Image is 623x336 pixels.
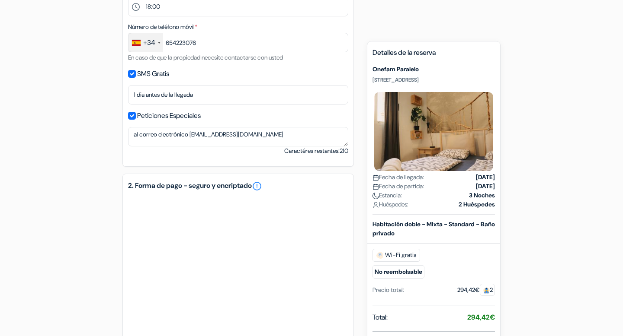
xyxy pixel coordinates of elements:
label: Peticiones Especiales [137,110,201,122]
span: Fecha de partida: [373,182,424,191]
img: free_wifi.svg [376,252,383,259]
div: Spain (España): +34 [128,33,163,52]
a: error_outline [252,181,262,191]
span: Huéspedes: [373,200,408,209]
span: Wi-Fi gratis [373,249,420,262]
small: En caso de que la propiedad necesite contactarse con usted [128,54,283,61]
h5: 2. Forma de pago - seguro y encriptado [128,181,348,191]
div: 294,42€ [457,285,495,295]
img: calendar.svg [373,174,379,181]
small: No reembolsable [373,265,424,279]
strong: 3 Noches [469,191,495,200]
label: Número de teléfono móvil [128,22,197,32]
img: user_icon.svg [373,202,379,208]
span: Fecha de llegada: [373,173,424,182]
div: Precio total: [373,285,404,295]
h5: Onefam Paralelo [373,66,495,73]
img: calendar.svg [373,184,379,190]
label: SMS Gratis [137,68,169,80]
strong: 2 Huéspedes [459,200,495,209]
strong: 294,42€ [467,313,495,322]
p: [STREET_ADDRESS] [373,76,495,83]
b: Habitación doble - Mixta - Standard - Baño privado [373,220,495,237]
div: +34 [143,38,155,48]
span: Total: [373,312,388,323]
small: Caractéres restantes: [284,146,348,155]
img: guest.svg [483,287,490,294]
strong: [DATE] [476,173,495,182]
input: 612 34 56 78 [128,33,348,52]
h5: Detalles de la reserva [373,48,495,62]
span: 210 [340,147,348,155]
span: Estancia: [373,191,402,200]
strong: [DATE] [476,182,495,191]
img: moon.svg [373,193,379,199]
span: 2 [480,284,495,296]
